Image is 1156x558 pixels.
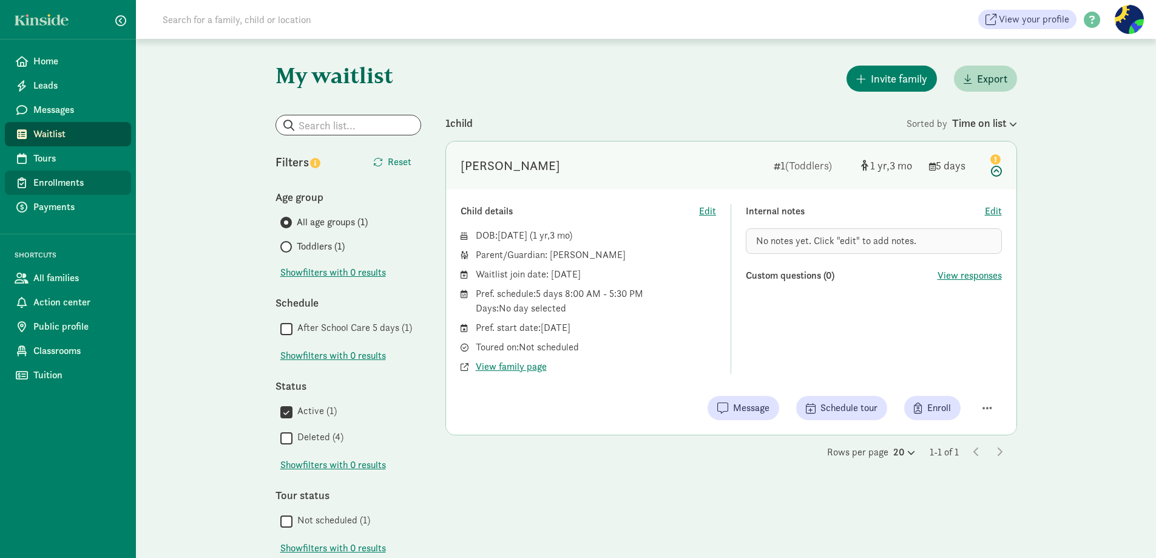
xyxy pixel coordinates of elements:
span: Toddlers (1) [297,239,345,254]
button: Showfilters with 0 results [280,458,386,472]
button: Showfilters with 0 results [280,265,386,280]
div: Pref. schedule: 5 days 8:00 AM - 5:30 PM Days: No day selected [476,287,717,316]
a: Waitlist [5,122,131,146]
div: [object Object] [861,157,919,174]
a: Messages [5,98,131,122]
span: 3 [890,158,912,172]
div: Toured on: Not scheduled [476,340,717,355]
span: Show filters with 0 results [280,349,386,363]
input: Search for a family, child or location [155,7,496,32]
a: Public profile [5,315,131,339]
div: DOB: ( ) [476,228,717,243]
span: Tuition [33,368,121,383]
div: Custom questions (0) [746,268,938,283]
div: Sorted by [907,115,1017,131]
button: Export [954,66,1017,92]
button: Message [708,396,779,420]
span: All age groups (1) [297,215,368,230]
span: Message [733,401,769,415]
a: Leads [5,73,131,98]
span: No notes yet. Click "edit" to add notes. [756,234,916,247]
button: Edit [985,204,1002,219]
button: Schedule tour [796,396,887,420]
span: Show filters with 0 results [280,265,386,280]
span: Waitlist [33,127,121,141]
div: Child details [461,204,700,219]
span: Public profile [33,319,121,334]
label: Deleted (4) [292,430,343,444]
div: 1 [774,157,851,174]
span: View your profile [999,12,1069,27]
iframe: Chat Widget [1095,500,1156,558]
span: (Toddlers) [785,158,832,172]
span: 3 [550,229,569,242]
div: Parent/Guardian: [PERSON_NAME] [476,248,717,262]
a: Home [5,49,131,73]
span: Payments [33,200,121,214]
div: Hawon Jeong [461,156,560,175]
a: Payments [5,195,131,219]
button: Reset [363,150,421,174]
span: Show filters with 0 results [280,541,386,556]
div: Status [275,378,421,394]
label: After School Care 5 days (1) [292,321,412,335]
button: View responses [938,268,1002,283]
label: Not scheduled (1) [292,513,370,528]
div: Filters [275,153,348,171]
div: Waitlist join date: [DATE] [476,267,717,282]
span: Enrollments [33,175,121,190]
a: All families [5,266,131,290]
a: Classrooms [5,339,131,363]
span: 1 [870,158,890,172]
button: View family page [476,359,547,374]
span: Schedule tour [820,401,877,415]
span: Enroll [927,401,951,415]
span: Action center [33,295,121,310]
span: Invite family [871,70,927,87]
span: Classrooms [33,344,121,358]
div: 20 [893,445,915,460]
span: Home [33,54,121,69]
button: Edit [699,204,716,219]
h1: My waitlist [275,63,421,87]
button: Showfilters with 0 results [280,349,386,363]
span: Export [977,70,1007,87]
button: Invite family [847,66,937,92]
button: Enroll [904,396,961,420]
div: Tour status [275,487,421,503]
label: Active (1) [292,404,337,418]
span: Messages [33,103,121,117]
span: 1 [533,229,550,242]
span: All families [33,271,121,285]
button: Showfilters with 0 results [280,541,386,556]
span: Tours [33,151,121,166]
div: Rows per page 1-1 of 1 [445,445,1017,460]
a: Action center [5,290,131,315]
a: Tuition [5,363,131,387]
a: Enrollments [5,171,131,195]
div: Pref. start date: [DATE] [476,321,717,335]
a: Tours [5,146,131,171]
div: 5 days [929,157,978,174]
div: Age group [275,189,421,205]
div: Schedule [275,294,421,311]
a: View your profile [978,10,1077,29]
span: Leads [33,78,121,93]
span: Reset [388,155,411,169]
div: Time on list [952,115,1017,131]
input: Search list... [276,115,421,135]
div: Internal notes [746,204,985,219]
div: 1 child [445,115,907,131]
span: Show filters with 0 results [280,458,386,472]
span: [DATE] [498,229,527,242]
